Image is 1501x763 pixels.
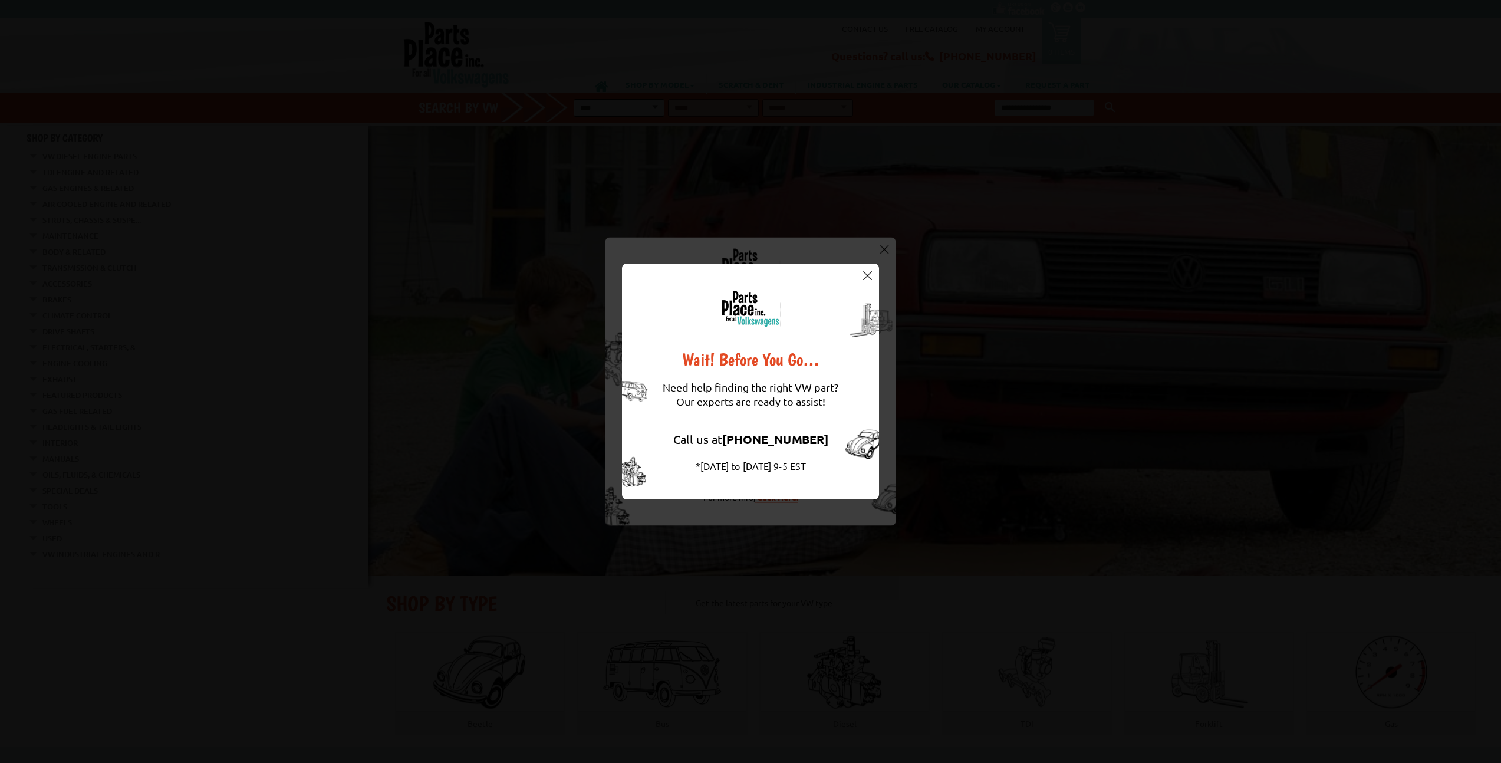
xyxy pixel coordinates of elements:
[863,271,872,280] img: close
[722,432,828,447] strong: [PHONE_NUMBER]
[663,351,838,369] div: Wait! Before You Go…
[663,369,838,420] div: Need help finding the right VW part? Our experts are ready to assist!
[720,290,781,327] img: logo
[663,459,838,473] div: *[DATE] to [DATE] 9-5 EST
[673,432,828,446] a: Call us at[PHONE_NUMBER]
